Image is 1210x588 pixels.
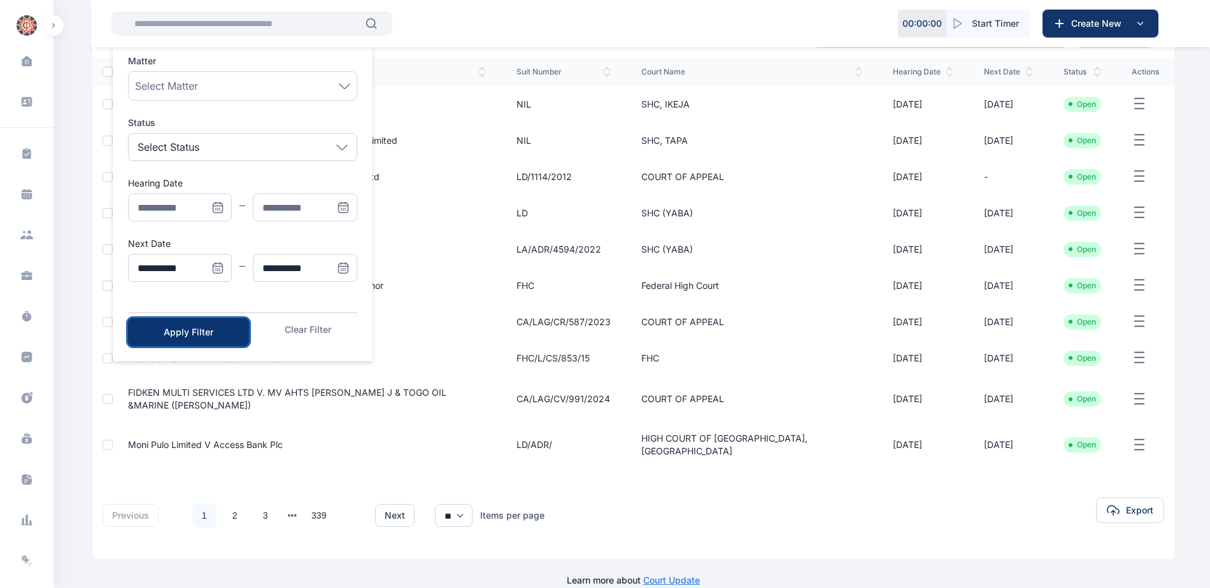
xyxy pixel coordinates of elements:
li: Open [1069,172,1096,182]
td: SHC (YABA) [626,231,878,267]
td: COURT OF APPEAL [626,304,878,340]
span: court name [641,67,862,77]
span: hearing date [893,67,953,77]
td: NIL [501,86,626,122]
td: COURT OF APPEAL [626,376,878,422]
td: [DATE] [969,122,1048,158]
td: LD/1114/2012 [501,158,626,195]
td: COURT OF APPEAL [626,158,878,195]
td: [DATE] [878,195,969,231]
div: Items per page [480,509,544,522]
td: Federal High Court [626,267,878,304]
td: [DATE] [878,304,969,340]
p: Select Status [138,139,199,155]
td: FHC [501,267,626,304]
td: [DATE] [969,231,1048,267]
span: Start Timer [972,17,1019,30]
span: Matter [128,55,156,67]
button: previous [103,504,159,527]
a: FIDKEN MULTI SERVICES LTD V. MV AHTS [PERSON_NAME] J & TOGO OIL &MARINE ([PERSON_NAME]) [128,387,446,410]
a: Moni Pulo Limited V Access Bank Plc [128,439,283,450]
span: Select Matter [135,78,198,94]
li: Open [1069,317,1096,327]
td: SHC (YABA) [626,195,878,231]
button: Create New [1043,10,1158,38]
td: CA/LAG/CV/991/2024 [501,376,626,422]
li: Open [1069,244,1096,255]
td: [DATE] [878,376,969,422]
p: 00 : 00 : 00 [902,17,942,30]
li: Open [1069,136,1096,146]
li: Open [1069,281,1096,291]
li: 1 [192,503,217,528]
span: suit number [516,67,611,77]
a: AGRICO AGBE LTD V ECOBANK NIGERIA LTD [128,353,320,363]
td: [DATE] [969,195,1048,231]
span: Create New [1066,17,1132,30]
div: Apply Filter [148,326,229,339]
td: FHC [626,340,878,376]
td: HIGH COURT OF [GEOGRAPHIC_DATA], [GEOGRAPHIC_DATA] [626,422,878,468]
td: [DATE] [969,304,1048,340]
td: [DATE] [878,422,969,468]
button: next [375,504,415,527]
a: 3 [253,503,278,528]
button: Start Timer [946,10,1029,38]
td: [DATE] [878,158,969,195]
label: Status [128,116,357,129]
a: Court Update [643,575,700,585]
button: Apply Filter [128,318,249,346]
button: Clear Filter [259,323,357,336]
a: 1 [192,503,217,528]
ul: Menu [113,45,373,361]
td: SHC, IKEJA [626,86,878,122]
td: [DATE] [969,340,1048,376]
td: - [969,158,1048,195]
td: LD [501,195,626,231]
li: Open [1069,99,1096,109]
li: Open [1069,440,1096,450]
li: Open [1069,394,1096,404]
td: FHC/L/CS/853/15 [501,340,626,376]
td: NIL [501,122,626,158]
td: LD/ADR/ [501,422,626,468]
li: 下一页 [337,507,355,524]
td: [DATE] [969,267,1048,304]
span: actions [1132,67,1159,77]
li: 上一页 [169,507,187,524]
p: Learn more about [567,574,700,587]
button: Export [1096,498,1164,523]
label: Hearing Date [128,178,183,188]
td: [DATE] [878,267,969,304]
td: [DATE] [969,86,1048,122]
label: Next Date [128,238,171,249]
td: CA/LAG/CR/587/2023 [501,304,626,340]
td: [DATE] [878,340,969,376]
span: status [1064,67,1101,77]
li: 2 [222,503,248,528]
td: SHC, TAPA [626,122,878,158]
td: [DATE] [878,86,969,122]
td: [DATE] [878,122,969,158]
li: 3 [253,503,278,528]
button: next page [287,507,297,524]
td: [DATE] [969,422,1048,468]
li: 339 [306,503,332,528]
span: Export [1126,504,1153,517]
li: 向后 3 页 [283,507,301,524]
span: next date [984,67,1033,77]
td: [DATE] [969,376,1048,422]
td: [DATE] [878,231,969,267]
td: LA/ADR/4594/2022 [501,231,626,267]
li: Open [1069,208,1096,218]
a: 339 [307,503,331,528]
a: 2 [223,503,247,528]
li: Open [1069,353,1096,363]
